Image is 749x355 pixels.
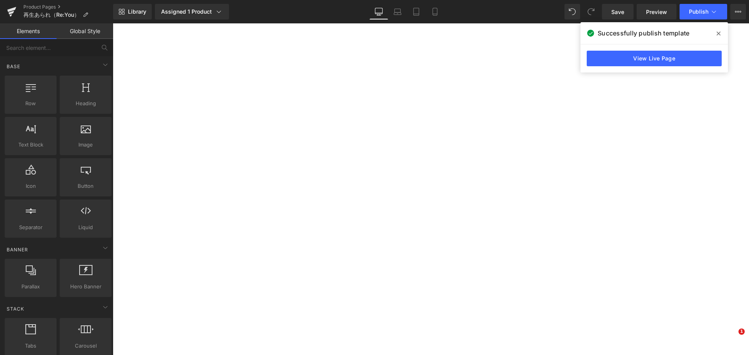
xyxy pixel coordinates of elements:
[407,4,426,19] a: Tablet
[62,223,109,231] span: Liquid
[7,283,54,291] span: Parallax
[62,283,109,291] span: Hero Banner
[7,99,54,108] span: Row
[62,342,109,350] span: Carousel
[730,4,746,19] button: More
[62,99,109,108] span: Heading
[7,141,54,149] span: Text Block
[57,23,113,39] a: Global Style
[7,342,54,350] span: Tabs
[113,4,152,19] a: New Library
[564,4,580,19] button: Undo
[738,329,745,335] span: 1
[7,182,54,190] span: Icon
[426,4,444,19] a: Mobile
[23,4,113,10] a: Product Pages
[611,8,624,16] span: Save
[583,4,599,19] button: Redo
[6,246,29,253] span: Banner
[722,329,741,347] iframe: Intercom live chat
[6,305,25,313] span: Stack
[62,182,109,190] span: Button
[62,141,109,149] span: Image
[369,4,388,19] a: Desktop
[598,28,689,38] span: Successfully publish template
[161,8,223,16] div: Assigned 1 Product
[388,4,407,19] a: Laptop
[689,9,708,15] span: Publish
[680,4,727,19] button: Publish
[646,8,667,16] span: Preview
[587,51,722,66] a: View Live Page
[7,223,54,231] span: Separator
[23,12,80,18] span: 再生あられ（Re:You）
[128,8,146,15] span: Library
[6,63,21,70] span: Base
[637,4,676,19] a: Preview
